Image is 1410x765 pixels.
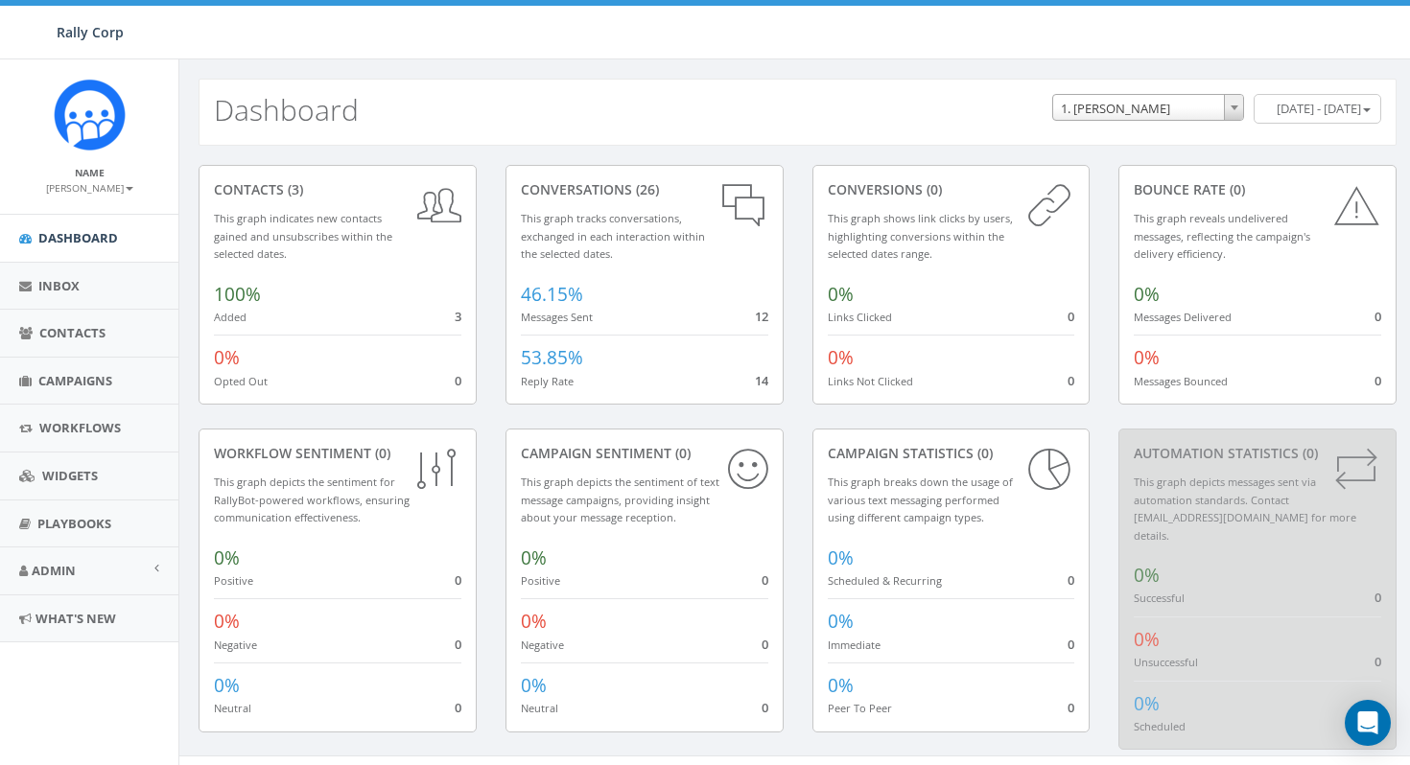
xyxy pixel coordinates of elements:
span: 0 [1068,571,1074,589]
span: 0 [1375,308,1381,325]
span: 0 [762,636,768,653]
span: 0% [828,282,854,307]
span: 14 [755,372,768,389]
span: 0% [1134,282,1160,307]
small: Immediate [828,637,881,652]
span: 0 [455,571,461,589]
h2: Dashboard [214,94,359,126]
small: Messages Bounced [1134,374,1228,388]
div: conversations [521,180,768,199]
small: This graph depicts the sentiment for RallyBot-powered workflows, ensuring communication effective... [214,475,410,524]
span: (0) [371,444,390,462]
small: [PERSON_NAME] [46,181,133,195]
span: 0 [1375,372,1381,389]
small: Neutral [214,701,251,715]
small: Neutral [521,701,558,715]
span: 0 [1375,589,1381,606]
span: Inbox [38,277,80,294]
small: Negative [521,637,564,652]
small: This graph shows link clicks by users, highlighting conversions within the selected dates range. [828,211,1013,261]
span: 0 [1068,636,1074,653]
span: 0% [214,545,240,570]
small: Positive [521,573,560,588]
small: Scheduled & Recurring [828,573,942,588]
small: This graph depicts the sentiment of text message campaigns, providing insight about your message ... [521,475,719,524]
div: Workflow Sentiment [214,444,461,463]
small: Added [214,310,247,324]
span: (26) [632,180,659,198]
span: (0) [1299,444,1318,462]
span: 0% [1134,627,1160,652]
span: 0 [1068,308,1074,325]
span: 0% [521,673,547,698]
span: Workflows [39,419,121,436]
span: Contacts [39,324,106,341]
span: (0) [1226,180,1245,198]
span: 0% [214,673,240,698]
span: 3 [455,308,461,325]
span: What's New [35,610,116,627]
span: 46.15% [521,282,583,307]
span: 0 [762,571,768,589]
div: Campaign Statistics [828,444,1075,463]
small: Links Clicked [828,310,892,324]
small: This graph depicts messages sent via automation standards. Contact [EMAIL_ADDRESS][DOMAIN_NAME] f... [1134,475,1356,543]
span: 0 [455,372,461,389]
small: Links Not Clicked [828,374,913,388]
div: contacts [214,180,461,199]
span: Rally Corp [57,23,124,41]
span: 0% [521,609,547,634]
small: Reply Rate [521,374,574,388]
small: This graph reveals undelivered messages, reflecting the campaign's delivery efficiency. [1134,211,1310,261]
span: 0 [455,636,461,653]
small: Messages Sent [521,310,593,324]
span: 0% [214,345,240,370]
span: 0 [455,699,461,716]
div: Automation Statistics [1134,444,1381,463]
div: conversions [828,180,1075,199]
small: This graph breaks down the usage of various text messaging performed using different campaign types. [828,475,1013,524]
span: 0 [1068,372,1074,389]
small: Positive [214,573,253,588]
span: 1. James Martin [1052,94,1244,121]
span: 0 [1068,699,1074,716]
span: 0% [1134,345,1160,370]
small: Unsuccessful [1134,655,1198,669]
span: 0% [828,545,854,570]
div: Campaign Sentiment [521,444,768,463]
small: Name [75,166,105,179]
small: Successful [1134,591,1185,605]
span: [DATE] - [DATE] [1277,100,1361,117]
a: [PERSON_NAME] [46,178,133,196]
span: 12 [755,308,768,325]
span: (0) [923,180,942,198]
span: 0% [1134,563,1160,588]
span: 0% [828,609,854,634]
small: Negative [214,637,257,652]
span: 0% [828,673,854,698]
span: 100% [214,282,261,307]
small: This graph indicates new contacts gained and unsubscribes within the selected dates. [214,211,392,261]
div: Bounce Rate [1134,180,1381,199]
span: Admin [32,562,76,579]
span: 0 [762,699,768,716]
span: (0) [671,444,691,462]
span: 1. James Martin [1053,95,1243,122]
span: (0) [974,444,993,462]
div: Open Intercom Messenger [1345,700,1391,746]
span: 0% [828,345,854,370]
small: Peer To Peer [828,701,892,715]
span: 53.85% [521,345,583,370]
span: 0% [521,545,547,570]
small: Opted Out [214,374,268,388]
span: Widgets [42,467,98,484]
small: Scheduled [1134,719,1186,733]
span: 0% [214,609,240,634]
small: This graph tracks conversations, exchanged in each interaction within the selected dates. [521,211,705,261]
span: Playbooks [37,515,111,532]
small: Messages Delivered [1134,310,1232,324]
span: Dashboard [38,229,118,246]
span: 0 [1375,653,1381,670]
span: (3) [284,180,303,198]
img: Icon_1.png [54,79,126,151]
